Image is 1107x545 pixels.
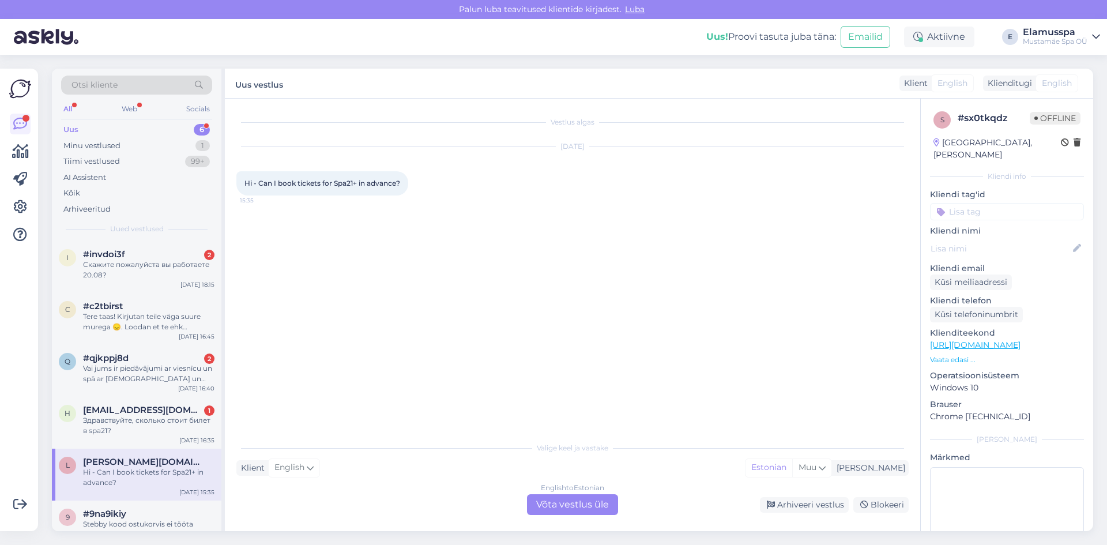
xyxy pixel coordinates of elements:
p: Vaata edasi ... [930,355,1084,365]
span: #9na9ikiy [83,509,126,519]
span: Muu [799,462,816,472]
span: s [940,115,944,124]
span: Luba [622,4,648,14]
input: Lisa tag [930,203,1084,220]
span: c [65,305,70,314]
a: [URL][DOMAIN_NAME] [930,340,1021,350]
p: Windows 10 [930,382,1084,394]
p: Kliendi nimi [930,225,1084,237]
input: Lisa nimi [931,242,1071,255]
div: Küsi telefoninumbrit [930,307,1023,322]
div: Elamusspa [1023,28,1087,37]
p: Kliendi email [930,262,1084,275]
div: Mustamäe Spa OÜ [1023,37,1087,46]
div: Valige keel ja vastake [236,443,909,453]
div: Estonian [745,459,792,476]
div: [PERSON_NAME] [930,434,1084,445]
div: Klient [236,462,265,474]
div: 2 [204,250,214,260]
div: [DATE] 15:23 [179,529,214,538]
p: Chrome [TECHNICAL_ID] [930,411,1084,423]
div: Tere taas! Kirjutan teile väga suure murega 😞. Loodan et te ehk mäletate mind [83,311,214,332]
span: English [274,461,304,474]
div: [DATE] 16:45 [179,332,214,341]
div: English to Estonian [541,483,604,493]
div: AI Assistent [63,172,106,183]
span: #c2tbirst [83,301,123,311]
span: hartsenkoolga@gmail.com [83,405,203,415]
span: l [66,461,70,469]
div: 6 [194,124,210,136]
div: Arhiveeri vestlus [760,497,849,513]
p: Klienditeekond [930,327,1084,339]
button: Emailid [841,26,890,48]
div: Võta vestlus üle [527,494,618,515]
div: [DATE] 16:40 [178,384,214,393]
div: [PERSON_NAME] [832,462,905,474]
span: English [937,77,967,89]
div: [DATE] 18:15 [180,280,214,289]
span: 15:35 [240,196,283,205]
span: #invdoi3f [83,249,125,260]
div: Web [119,102,140,116]
div: [GEOGRAPHIC_DATA], [PERSON_NAME] [933,137,1061,161]
div: Klient [899,77,928,89]
div: 2 [204,354,214,364]
div: 99+ [185,156,210,167]
div: Küsi meiliaadressi [930,275,1012,290]
span: Hi - Can I book tickets for Spa21+ in advance? [244,179,400,187]
span: Uued vestlused [110,224,164,234]
div: Uus [63,124,78,136]
div: Vestlus algas [236,117,909,127]
div: All [61,102,74,116]
div: Arhiveeritud [63,204,111,215]
div: Vai jums ir piedāvājumi ar viesnīcu un spā ar [DEMOGRAPHIC_DATA] un 21+? [83,363,214,384]
label: Uus vestlus [235,76,283,91]
div: 1 [195,140,210,152]
span: #qjkppj8d [83,353,129,363]
div: E [1002,29,1018,45]
div: 1 [204,405,214,416]
div: Tiimi vestlused [63,156,120,167]
p: Operatsioonisüsteem [930,370,1084,382]
div: [DATE] 16:35 [179,436,214,445]
div: Hi - Can I book tickets for Spa21+ in advance? [83,467,214,488]
p: Brauser [930,399,1084,411]
div: Proovi tasuta juba täna: [706,30,836,44]
img: Askly Logo [9,78,31,100]
div: Aktiivne [904,27,974,47]
b: Uus! [706,31,728,42]
span: i [66,253,69,262]
span: English [1042,77,1072,89]
div: Kliendi info [930,171,1084,182]
div: # sx0tkqdz [958,111,1030,125]
div: [DATE] 15:35 [179,488,214,497]
span: lawrence.rw@outlook.com [83,457,203,467]
span: h [65,409,70,418]
p: Märkmed [930,452,1084,464]
p: Kliendi tag'id [930,189,1084,201]
div: Stebby kood ostukorvis ei tööta [83,519,214,529]
span: Otsi kliente [71,79,118,91]
div: Kõik [63,187,80,199]
div: Socials [184,102,212,116]
div: [DATE] [236,141,909,152]
div: Скажите пожалуйста вы работаете 20.08? [83,260,214,280]
span: q [65,357,70,366]
div: Minu vestlused [63,140,121,152]
span: 9 [66,513,70,521]
p: Kliendi telefon [930,295,1084,307]
div: Klienditugi [983,77,1032,89]
a: ElamusspaMustamäe Spa OÜ [1023,28,1100,46]
span: Offline [1030,112,1080,125]
div: Blokeeri [853,497,909,513]
div: Здравствуйте, сколько стоит билет в spa21? [83,415,214,436]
